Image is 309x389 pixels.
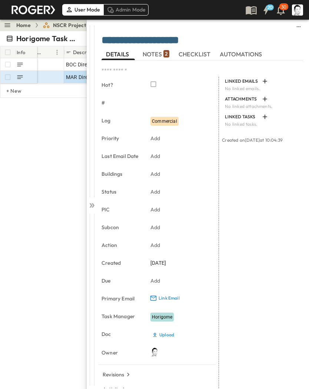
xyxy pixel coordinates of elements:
[62,4,103,15] div: User Mode
[53,48,62,57] button: Menu
[6,87,11,95] p: + New
[34,49,43,56] p: Last Email Date
[179,51,212,57] span: CHECKLIST
[16,33,79,44] p: Horigome Task List
[103,371,124,378] p: Revisions
[150,224,160,231] p: Add
[102,295,140,302] p: Primary Email
[150,329,176,340] button: Upload
[281,4,286,10] p: 30
[225,96,259,102] p: ATTACHMENTS
[294,22,303,31] button: sidedrawer-menu
[220,51,264,57] span: AUTOMATIONS
[150,135,160,142] p: Add
[102,152,140,160] p: Last Email Date
[225,86,299,92] p: No linked emails.
[225,114,259,120] p: LINKED TASKS
[292,4,303,16] img: Profile Picture
[152,119,177,124] span: Commercial
[102,117,140,124] p: Log
[225,78,259,84] p: LINKED EMAILS
[150,170,160,178] p: Add
[268,4,273,10] h6: 20
[100,369,135,380] button: Revisions
[159,295,180,301] p: Link Email
[150,206,160,213] p: Add
[102,99,140,106] p: #
[159,332,174,338] p: Upload
[106,51,130,57] span: DETAILS
[102,330,140,338] p: Doc
[16,22,31,29] a: Home
[102,224,140,231] p: Subcon
[225,103,299,109] p: No linked attachments.
[225,121,299,127] p: No linked tasks.
[66,73,114,81] span: MAR Direct Worklife
[73,49,100,56] p: Description
[150,347,159,356] img: Profile Picture
[150,152,160,160] p: Add
[150,277,160,284] p: Add
[102,170,140,178] p: Buildings
[66,61,113,68] span: BOC Direct Worklife
[102,188,140,195] p: Status
[102,206,140,213] p: PIC
[44,48,53,56] button: Sort
[103,4,149,15] div: Admin Mode
[150,259,166,267] span: [DATE]
[102,277,140,284] p: Due
[102,259,140,267] p: Created
[165,50,168,57] p: 2
[102,241,140,249] p: Action
[102,135,140,142] p: Priority
[102,349,140,356] p: Owner
[147,293,182,303] button: Link Email
[150,188,160,195] p: Add
[143,51,169,57] span: NOTES
[53,22,86,29] span: NSCR Project
[150,241,160,249] p: Add
[17,42,26,63] div: Info
[102,313,140,320] p: Task Manager
[102,81,140,89] p: Hot?
[222,137,283,143] span: Created on [DATE] at 10:04:39
[152,314,172,320] span: Horigome
[16,22,180,29] nav: breadcrumbs
[15,46,37,58] div: Info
